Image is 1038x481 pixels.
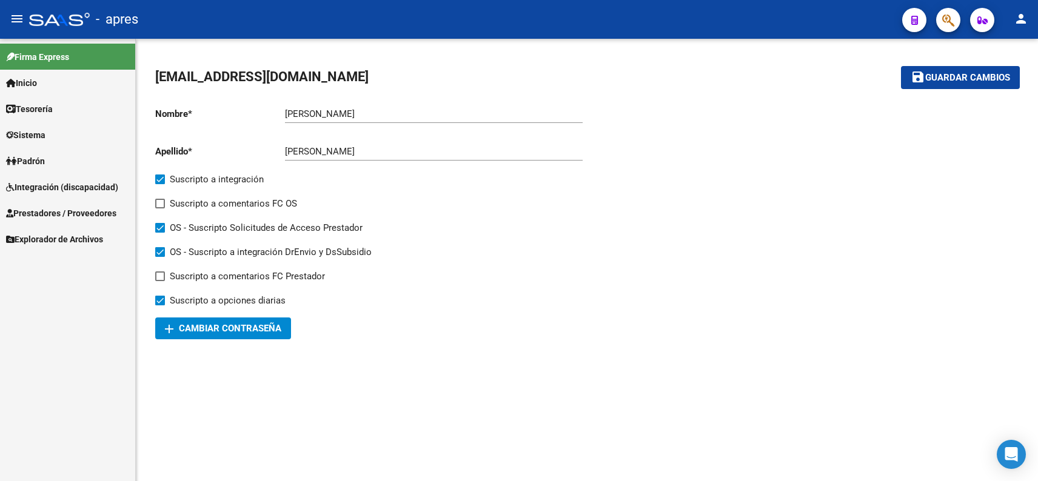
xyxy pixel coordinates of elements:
span: Padrón [6,154,45,168]
button: Guardar cambios [901,66,1020,88]
mat-icon: save [911,70,925,84]
span: Cambiar Contraseña [165,323,281,334]
span: Guardar cambios [925,73,1010,84]
span: Firma Express [6,50,69,64]
span: - apres [96,6,138,33]
span: Explorador de Archivos [6,233,103,246]
span: OS - Suscripto a integración DrEnvio y DsSubsidio [170,245,372,259]
mat-icon: person [1014,12,1028,26]
mat-icon: menu [10,12,24,26]
span: [EMAIL_ADDRESS][DOMAIN_NAME] [155,69,369,84]
span: Integración (discapacidad) [6,181,118,194]
span: Suscripto a comentarios FC OS [170,196,297,211]
span: Tesorería [6,102,53,116]
button: Cambiar Contraseña [155,317,291,339]
p: Nombre [155,107,285,121]
span: Suscripto a integración [170,172,264,187]
span: Suscripto a comentarios FC Prestador [170,269,325,284]
span: Sistema [6,128,45,142]
span: Inicio [6,76,37,90]
span: Prestadores / Proveedores [6,207,116,220]
p: Apellido [155,145,285,158]
span: Suscripto a opciones diarias [170,293,286,308]
div: Open Intercom Messenger [997,440,1026,469]
span: OS - Suscripto Solicitudes de Acceso Prestador [170,221,363,235]
mat-icon: add [162,322,176,336]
